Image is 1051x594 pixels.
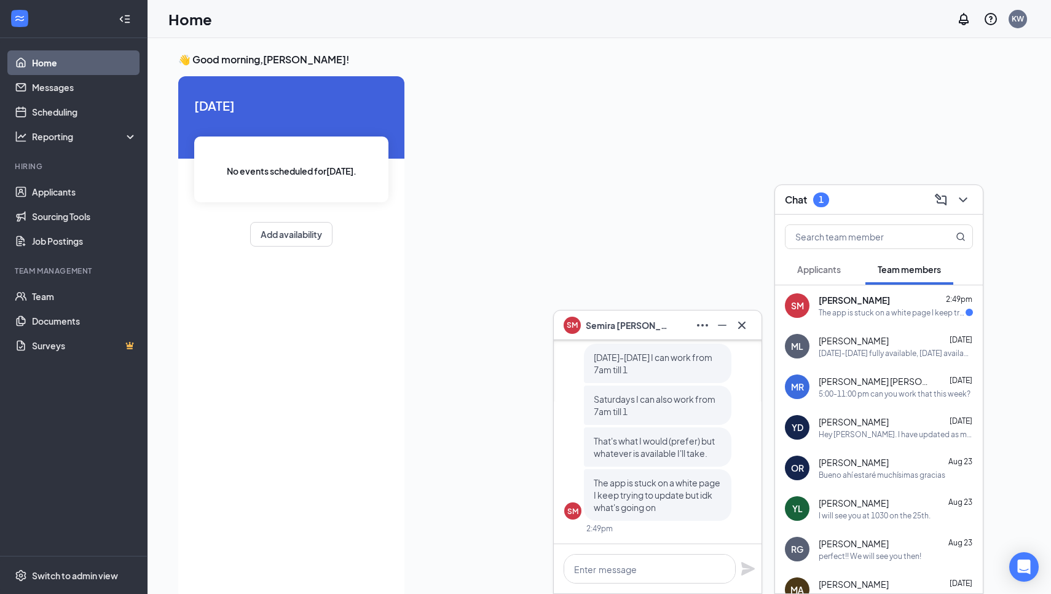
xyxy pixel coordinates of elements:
svg: Ellipses [695,318,710,333]
span: Saturdays I can also work from 7am till 1 [594,394,715,417]
div: 1 [819,194,824,205]
svg: Notifications [956,12,971,26]
div: RG [791,543,803,555]
a: Scheduling [32,100,137,124]
div: SM [791,299,804,312]
span: Aug 23 [948,457,972,466]
span: [DATE] [950,376,972,385]
div: YL [792,502,803,515]
span: [DATE] [950,335,972,344]
div: [DATE]-[DATE] fully available, [DATE] available till 5pm, [DATE] Available till 3pm, Saturdays Av... [819,348,973,358]
div: perfect!! We will see you then! [819,551,921,561]
a: Home [32,50,137,75]
svg: MagnifyingGlass [956,232,966,242]
div: Open Intercom Messenger [1009,552,1039,582]
span: Applicants [797,264,841,275]
span: [PERSON_NAME] [819,294,890,306]
span: [DATE] [194,96,388,115]
span: [PERSON_NAME] [819,578,889,590]
div: MR [791,381,804,393]
a: Sourcing Tools [32,204,137,229]
input: Search team member [785,225,931,248]
span: [PERSON_NAME] [819,335,889,347]
h3: 👋 Good morning, [PERSON_NAME] ! [178,53,1020,66]
span: [DATE] [950,579,972,588]
div: Hiring [15,161,135,172]
button: Minimize [712,315,732,335]
span: The app is stuck on a white page I keep trying to update but idk what's going on [594,477,720,513]
a: Applicants [32,180,137,204]
svg: Minimize [715,318,730,333]
button: Add availability [250,222,333,247]
div: Bueno ahí estaré muchísimas gracias [819,470,945,480]
div: 2:49pm [586,523,613,534]
span: No events scheduled for [DATE] . [227,164,356,178]
svg: ChevronDown [956,192,970,207]
a: Documents [32,309,137,333]
div: Hey [PERSON_NAME]. I have updated as much as it let me. The days before [DATE] are grayed-out. Bu... [819,429,973,440]
span: Team members [878,264,941,275]
span: [PERSON_NAME] [819,537,889,550]
span: [PERSON_NAME] [819,497,889,509]
a: SurveysCrown [32,333,137,358]
div: KW [1012,14,1024,24]
button: Cross [732,315,752,335]
span: Aug 23 [948,538,972,547]
div: Team Management [15,266,135,276]
div: Switch to admin view [32,569,118,582]
div: Reporting [32,130,138,143]
svg: Cross [734,318,749,333]
svg: Plane [741,561,755,576]
button: ChevronDown [953,190,973,210]
svg: ComposeMessage [934,192,948,207]
span: [PERSON_NAME] [819,456,889,469]
div: 5:00-11:00 pm can you work that this week? [819,389,970,399]
div: ML [791,340,803,352]
h1: Home [168,9,212,30]
a: Job Postings [32,229,137,253]
svg: Settings [15,569,27,582]
div: I will see you at 1030 on the 25th. [819,510,931,521]
svg: Collapse [119,13,131,25]
a: Messages [32,75,137,100]
div: The app is stuck on a white page I keep trying to update but idk what's going on [819,307,966,318]
span: Semira [PERSON_NAME] [586,319,672,332]
a: Team [32,284,137,309]
svg: QuestionInfo [983,12,998,26]
button: ComposeMessage [931,190,951,210]
span: [DATE] [950,416,972,426]
div: SM [567,506,578,517]
svg: Analysis [15,130,27,143]
span: 2:49pm [946,295,972,304]
button: Ellipses [693,315,712,335]
svg: WorkstreamLogo [14,12,26,25]
span: That's what I would (prefer) but whatever is available I'll take. [594,435,715,459]
h3: Chat [785,193,807,207]
div: OR [791,462,804,474]
div: YD [792,421,803,434]
span: [PERSON_NAME] [819,416,889,428]
span: [DATE]-[DATE] I can work from 7am till 1 [594,352,712,375]
span: Aug 23 [948,497,972,507]
span: [PERSON_NAME] [PERSON_NAME] [819,375,929,387]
